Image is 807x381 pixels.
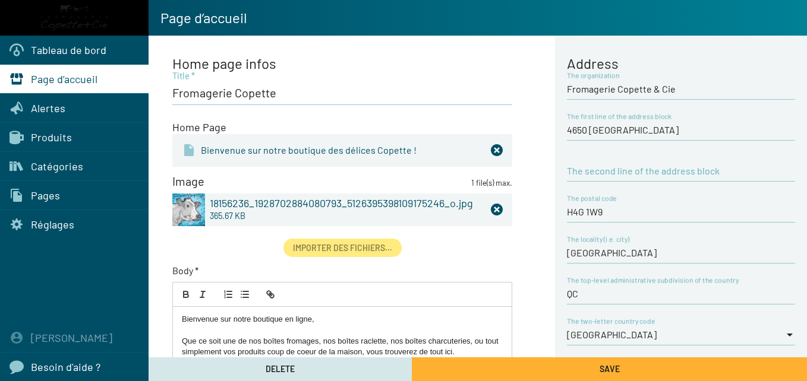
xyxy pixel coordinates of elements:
span: Réglages [31,218,74,231]
button: Importer des fichiers... [283,239,402,257]
h1: Page d’accueil [149,8,247,27]
span: Page d’accueil [31,72,97,85]
h4: Home Page [172,120,512,134]
p: Body * [172,264,512,277]
span: Pages [31,189,60,202]
span: Besoin d'aide ? [31,360,100,373]
img: 18156236_1928702884080793_5126395398109175246_o.jpg [172,193,205,226]
span: Catégories [31,160,83,173]
h3: Address [567,56,795,71]
span: 18156236_1928702884080793_5126395398109175246_o.jpg [210,196,486,209]
h3: Home page infos [172,56,512,71]
span: Alertes [31,101,65,115]
p: Que ce soit une de nos boîtes fromages, nos boîtes raclette, nos boîtes charcuteries, ou tout sim... [182,336,503,358]
span: [GEOGRAPHIC_DATA] [567,329,657,340]
span: Importer des fichiers... [293,243,392,253]
span: Produits [31,131,72,144]
span: Delete [266,364,295,374]
span: Save [600,364,620,374]
p: Bienvenue sur notre boutique en ligne, [182,314,503,325]
button: Save [412,357,807,381]
h4: Image [172,174,204,188]
span: Tableau de bord [31,43,106,56]
small: 365.67 KB [210,209,245,223]
span: 1 file(s) max. [471,177,512,189]
button: Delete [149,357,412,381]
mat-icon: Remove Reference [491,144,503,156]
span: Bienvenue sur notre boutique des délices Copette ! [201,144,417,157]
